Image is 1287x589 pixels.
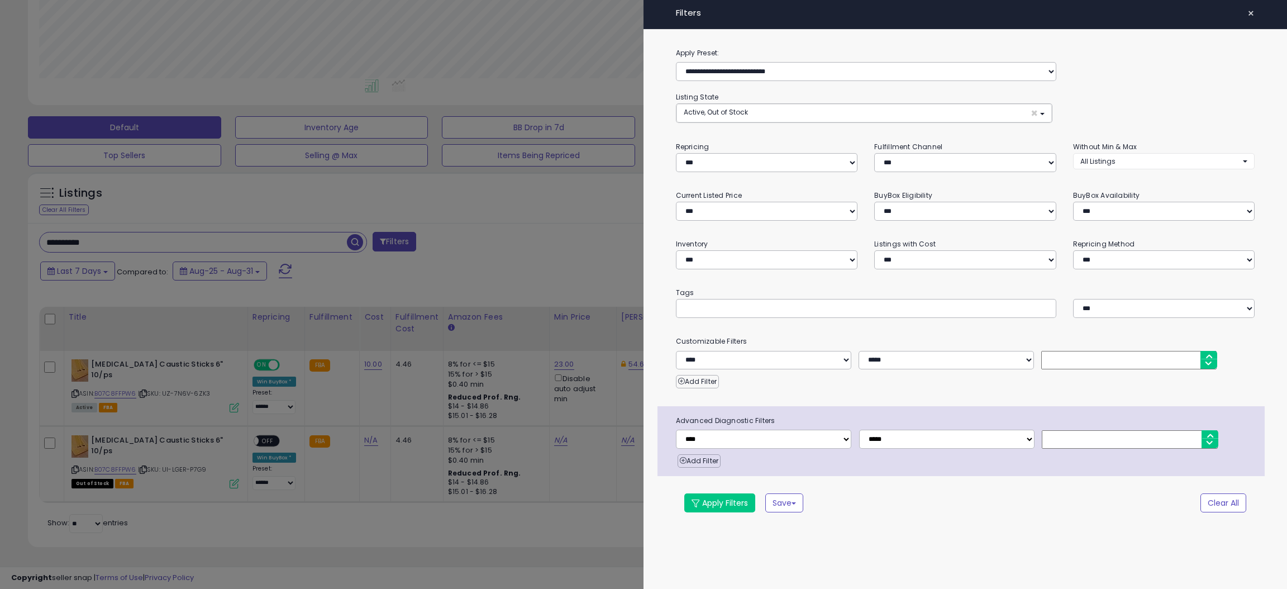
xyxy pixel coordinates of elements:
span: All Listings [1080,156,1116,166]
button: Active, Out of Stock × [676,104,1052,122]
button: Save [765,493,803,512]
small: BuyBox Eligibility [874,191,932,200]
button: Add Filter [676,375,719,388]
small: Repricing [676,142,709,151]
span: × [1031,107,1038,119]
small: Fulfillment Channel [874,142,942,151]
span: Active, Out of Stock [684,107,748,117]
label: Apply Preset: [668,47,1264,59]
small: Repricing Method [1073,239,1135,249]
small: Current Listed Price [676,191,742,200]
button: Add Filter [678,454,721,468]
button: Apply Filters [684,493,755,512]
button: All Listings [1073,153,1255,169]
button: × [1243,6,1259,21]
h4: Filters [676,8,1255,18]
small: Without Min & Max [1073,142,1137,151]
span: Advanced Diagnostic Filters [668,415,1265,427]
small: Listings with Cost [874,239,936,249]
small: Listing State [676,92,719,102]
small: Inventory [676,239,708,249]
small: Customizable Filters [668,335,1264,348]
span: × [1247,6,1255,21]
small: BuyBox Availability [1073,191,1140,200]
small: Tags [668,287,1264,299]
button: Clear All [1200,493,1246,512]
